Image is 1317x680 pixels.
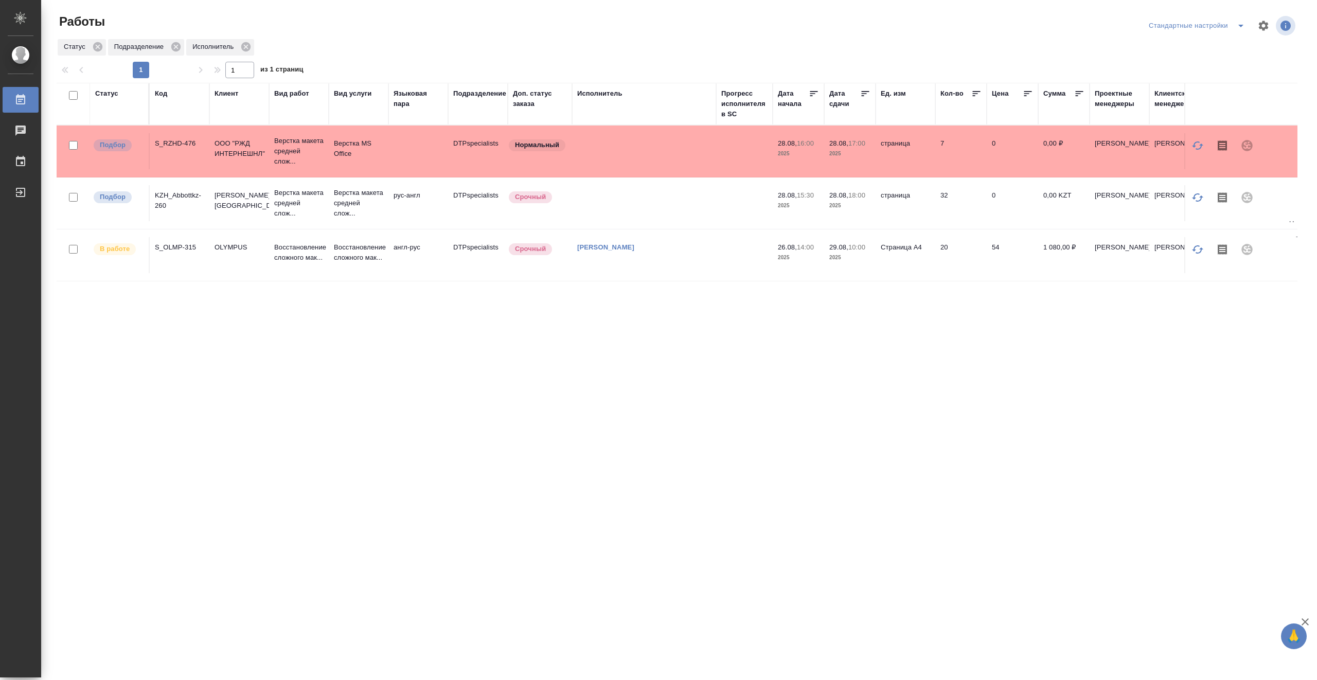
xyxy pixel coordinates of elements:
[876,133,935,169] td: страница
[1095,88,1144,109] div: Проектные менеджеры
[448,185,508,221] td: DTPspecialists
[334,88,372,99] div: Вид услуги
[453,88,506,99] div: Подразделение
[1235,185,1259,210] div: Проект не привязан
[1210,237,1235,262] button: Скопировать мини-бриф
[1149,185,1209,221] td: [PERSON_NAME]
[64,42,89,52] p: Статус
[1090,133,1149,169] td: [PERSON_NAME]
[1285,625,1303,647] span: 🙏
[274,136,324,167] p: Верстка макета средней слож...
[1251,13,1276,38] span: Настроить таблицу
[155,138,204,149] div: S_RZHD-476
[721,88,768,119] div: Прогресс исполнителя в SC
[515,192,546,202] p: Срочный
[513,88,567,109] div: Доп. статус заказа
[992,88,1009,99] div: Цена
[829,191,848,199] p: 28.08,
[108,39,184,56] div: Подразделение
[334,188,383,219] p: Верстка макета средней слож...
[940,88,964,99] div: Кол-во
[848,139,865,147] p: 17:00
[215,190,264,211] p: [PERSON_NAME] [GEOGRAPHIC_DATA]
[876,185,935,221] td: страница
[260,63,304,78] span: из 1 страниц
[334,138,383,159] p: Верстка MS Office
[778,149,819,159] p: 2025
[829,253,870,263] p: 2025
[274,242,324,263] p: Восстановление сложного мак...
[95,88,118,99] div: Статус
[778,191,797,199] p: 28.08,
[1090,185,1149,221] td: [PERSON_NAME]
[155,190,204,211] div: KZH_Abbottkz-260
[100,192,126,202] p: Подбор
[274,188,324,219] p: Верстка макета средней слож...
[58,39,106,56] div: Статус
[1154,88,1204,109] div: Клиентские менеджеры
[778,88,809,109] div: Дата начала
[577,88,622,99] div: Исполнитель
[215,242,264,253] p: OLYMPUS
[1281,623,1307,649] button: 🙏
[1149,237,1209,273] td: [PERSON_NAME]
[192,42,237,52] p: Исполнитель
[448,133,508,169] td: DTPspecialists
[577,243,634,251] a: [PERSON_NAME]
[1235,237,1259,262] div: Проект не привязан
[1090,237,1149,273] td: [PERSON_NAME]
[215,138,264,159] p: ООО "РЖД ИНТЕРНЕШНЛ"
[100,140,126,150] p: Подбор
[778,201,819,211] p: 2025
[1038,133,1090,169] td: 0,00 ₽
[876,237,935,273] td: Страница А4
[829,201,870,211] p: 2025
[1149,133,1209,169] td: [PERSON_NAME]
[797,243,814,251] p: 14:00
[100,244,130,254] p: В работе
[155,88,167,99] div: Код
[829,88,860,109] div: Дата сдачи
[935,237,987,273] td: 20
[1185,185,1210,210] button: Обновить
[829,243,848,251] p: 29.08,
[987,237,1038,273] td: 54
[1210,133,1235,158] button: Скопировать мини-бриф
[93,242,144,256] div: Исполнитель выполняет работу
[1185,133,1210,158] button: Обновить
[935,133,987,169] td: 7
[935,185,987,221] td: 32
[334,242,383,263] p: Восстановление сложного мак...
[1146,17,1251,34] div: split button
[1038,237,1090,273] td: 1 080,00 ₽
[57,13,105,30] span: Работы
[155,242,204,253] div: S_OLMP-315
[394,88,443,109] div: Языковая пара
[448,237,508,273] td: DTPspecialists
[1276,16,1297,35] span: Посмотреть информацию
[114,42,167,52] p: Подразделение
[848,243,865,251] p: 10:00
[515,140,559,150] p: Нормальный
[515,244,546,254] p: Срочный
[778,243,797,251] p: 26.08,
[1185,237,1210,262] button: Обновить
[1210,185,1235,210] button: Скопировать мини-бриф
[388,185,448,221] td: рус-англ
[797,191,814,199] p: 15:30
[987,185,1038,221] td: 0
[1043,88,1065,99] div: Сумма
[848,191,865,199] p: 18:00
[215,88,238,99] div: Клиент
[829,139,848,147] p: 28.08,
[274,88,309,99] div: Вид работ
[1235,133,1259,158] div: Проект не привязан
[829,149,870,159] p: 2025
[778,139,797,147] p: 28.08,
[1038,185,1090,221] td: 0,00 KZT
[93,138,144,152] div: Можно подбирать исполнителей
[388,237,448,273] td: англ-рус
[797,139,814,147] p: 16:00
[186,39,254,56] div: Исполнитель
[93,190,144,204] div: Можно подбирать исполнителей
